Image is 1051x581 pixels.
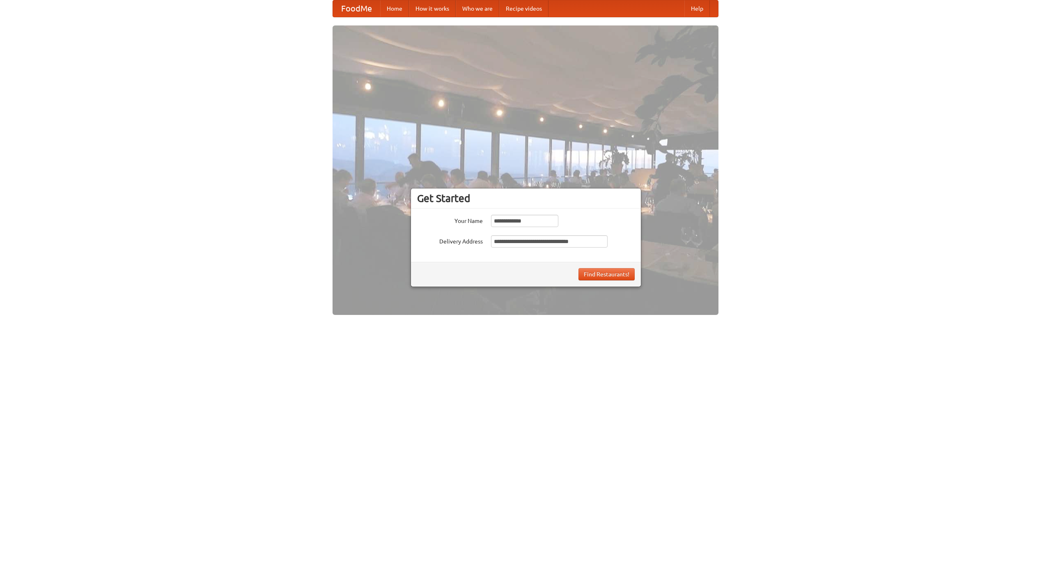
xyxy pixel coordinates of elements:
label: Your Name [417,215,483,225]
a: Home [380,0,409,17]
h3: Get Started [417,192,635,204]
button: Find Restaurants! [578,268,635,280]
a: How it works [409,0,456,17]
a: Help [684,0,710,17]
a: Who we are [456,0,499,17]
a: FoodMe [333,0,380,17]
a: Recipe videos [499,0,548,17]
label: Delivery Address [417,235,483,246]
